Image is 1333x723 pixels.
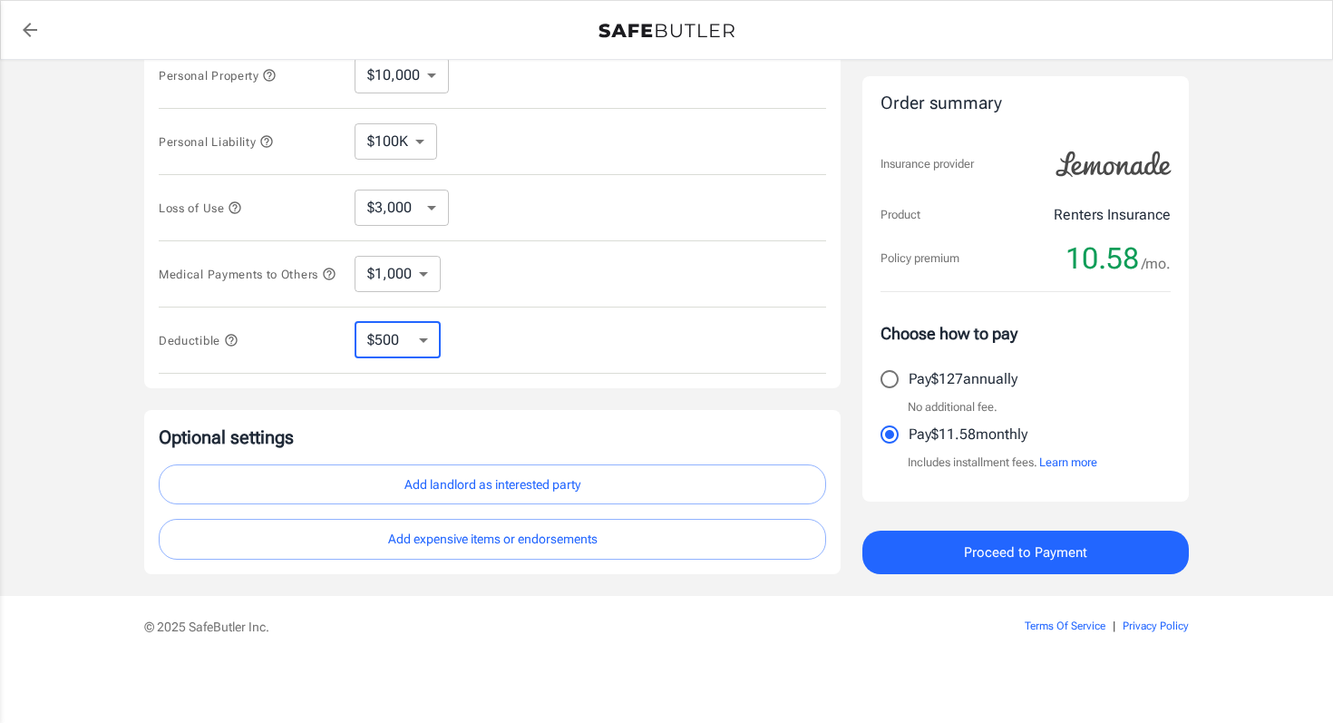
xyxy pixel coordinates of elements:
button: Medical Payments to Others [159,263,336,285]
p: Choose how to pay [881,321,1171,346]
a: Privacy Policy [1123,620,1189,632]
span: Personal Property [159,69,277,83]
div: Order summary [881,91,1171,117]
span: /mo. [1142,251,1171,277]
p: Policy premium [881,249,959,268]
span: Proceed to Payment [964,541,1087,564]
p: Renters Insurance [1054,204,1171,226]
button: Deductible [159,329,238,351]
span: Loss of Use [159,201,242,215]
button: Learn more [1039,454,1097,472]
span: | [1113,620,1115,632]
p: Includes installment fees. [908,454,1097,472]
p: No additional fee. [908,398,997,416]
p: Product [881,206,920,224]
span: Medical Payments to Others [159,268,336,281]
a: back to quotes [12,12,48,48]
span: Personal Liability [159,135,274,149]
a: Terms Of Service [1025,620,1105,632]
button: Add expensive items or endorsements [159,519,826,560]
img: Lemonade [1046,139,1182,190]
p: Optional settings [159,425,826,450]
p: © 2025 SafeButler Inc. [144,618,922,636]
button: Personal Liability [159,131,274,152]
img: Back to quotes [598,24,735,38]
p: Pay $11.58 monthly [909,424,1027,445]
button: Proceed to Payment [862,531,1189,574]
button: Add landlord as interested party [159,464,826,505]
p: Insurance provider [881,155,974,173]
span: 10.58 [1065,240,1139,277]
button: Loss of Use [159,197,242,219]
button: Personal Property [159,64,277,86]
p: Pay $127 annually [909,368,1017,390]
span: Deductible [159,334,238,347]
